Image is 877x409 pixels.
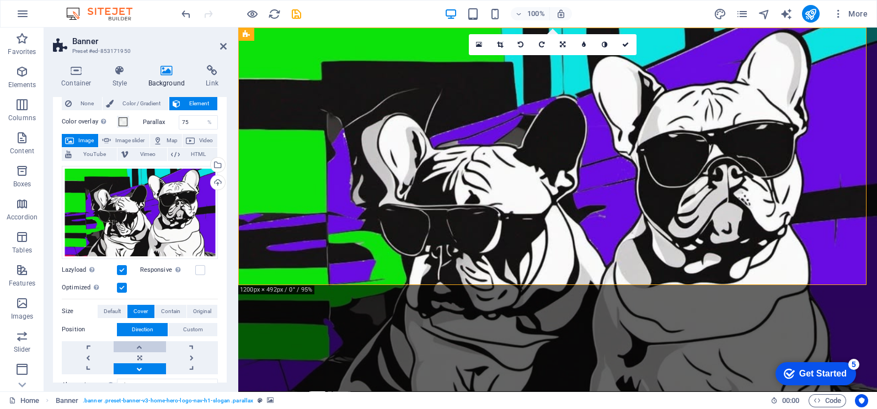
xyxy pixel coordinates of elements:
h2: Banner [72,36,227,46]
span: Map [165,134,179,147]
button: Map [150,134,182,147]
span: Cover [133,305,148,318]
p: Accordion [7,213,38,222]
label: Position [62,323,117,336]
i: Reload page [268,8,281,20]
button: save [290,7,303,20]
label: Parallax [143,119,179,125]
span: . banner .preset-banner-v3-home-hero-logo-nav-h1-slogan .parallax [83,394,253,407]
p: Images [11,312,34,321]
button: HTML [168,148,217,161]
div: FrenchieSquadapparell1200pxx700px-14nMla78o3xYmKliAd7FJA.png [62,166,218,259]
div: Get Started [33,12,80,22]
button: 100% [511,7,550,20]
a: Rotate left 90° [511,34,532,55]
h4: Style [104,65,140,88]
button: Cover [127,305,154,318]
span: HTML [183,148,214,161]
a: Greyscale [595,34,616,55]
button: Direction [117,323,168,336]
p: Columns [8,114,36,122]
p: Features [9,279,35,288]
h3: Preset #ed-853171950 [72,46,205,56]
button: publish [802,5,820,23]
button: pages [736,7,749,20]
span: Color / Gradient [117,97,165,110]
span: Custom [183,323,203,336]
span: YouTube [75,148,114,161]
button: Image slider [99,134,149,147]
h4: Link [197,65,227,88]
a: Confirm ( Ctrl ⏎ ) [616,34,637,55]
button: Click here to leave preview mode and continue editing [245,7,259,20]
button: Video [183,134,217,147]
p: Tables [12,246,32,255]
label: Alternative text [62,379,117,392]
i: This element contains a background [267,397,274,403]
button: Vimeo [117,148,167,161]
img: Editor Logo [63,7,146,20]
span: Direction [132,323,153,336]
button: Element [169,97,217,110]
button: Default [98,305,127,318]
p: Slider [14,345,31,354]
span: Image [77,134,95,147]
span: Code [814,394,841,407]
i: Pages (Ctrl+Alt+S) [736,8,748,20]
i: This element is a customizable preset [258,397,263,403]
span: Video [198,134,214,147]
a: Blur [574,34,595,55]
span: : [790,396,792,405]
a: Rotate right 90° [532,34,553,55]
span: More [833,8,868,19]
a: Crop mode [490,34,511,55]
button: Image [62,134,98,147]
button: text_generator [780,7,793,20]
label: Size [62,305,98,318]
button: design [714,7,727,20]
p: Content [10,147,34,155]
input: Alternative text... [117,379,218,392]
span: Click to select. Double-click to edit [56,394,79,407]
button: Color / Gradient [103,97,169,110]
a: Select files from the file manager, stock photos, or upload file(s) [469,34,490,55]
h4: Container [53,65,104,88]
span: None [75,97,99,110]
div: Get Started 5 items remaining, 0% complete [9,6,89,29]
div: % [202,116,217,129]
p: Elements [8,80,36,89]
i: AI Writer [780,8,793,20]
button: Custom [168,323,217,336]
h6: 100% [527,7,545,20]
span: 00 00 [782,394,799,407]
span: Contain [161,305,180,318]
div: 5 [82,2,93,13]
a: Change orientation [553,34,574,55]
i: Navigator [758,8,771,20]
i: Publish [804,8,817,20]
label: Responsive [140,263,195,277]
span: Default [104,305,121,318]
span: Vimeo [132,148,163,161]
label: Color overlay [62,115,117,128]
span: Image slider [114,134,146,147]
button: reload [268,7,281,20]
button: Original [187,305,217,318]
label: Optimized [62,281,117,294]
button: Contain [155,305,186,318]
nav: breadcrumb [56,394,274,407]
span: Element [184,97,214,110]
button: Code [809,394,846,407]
i: Save (Ctrl+S) [290,8,303,20]
button: undo [179,7,192,20]
p: Boxes [13,180,31,189]
button: navigator [758,7,771,20]
label: Lazyload [62,263,117,277]
button: None [62,97,102,110]
a: Click to cancel selection. Double-click to open Pages [9,394,39,407]
h4: Background [140,65,198,88]
button: YouTube [62,148,117,161]
i: Design (Ctrl+Alt+Y) [714,8,726,20]
i: On resize automatically adjust zoom level to fit chosen device. [556,9,566,19]
i: Undo: change_background_size (Ctrl+Z) [180,8,192,20]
